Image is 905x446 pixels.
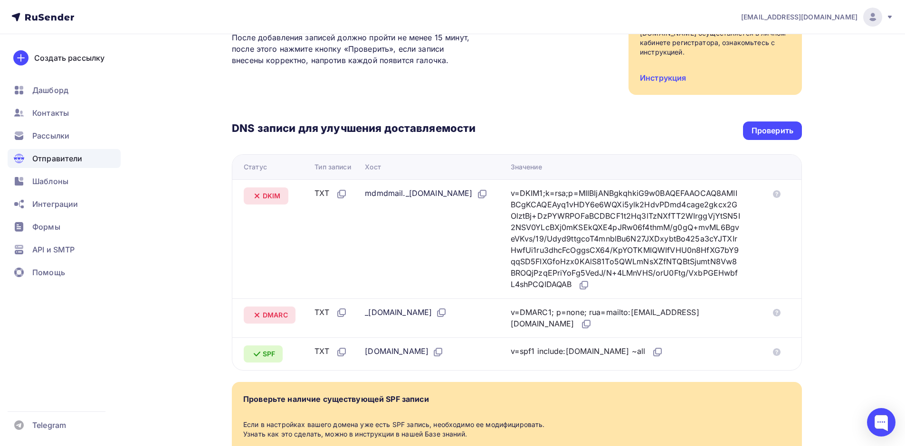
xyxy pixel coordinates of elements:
[32,84,68,96] span: Дашборд
[314,307,347,319] div: TXT
[511,162,542,172] div: Значение
[243,393,429,405] div: Проверьте наличие существующей SPF записи
[511,307,741,330] div: v=DMARC1; p=none; rua=mailto:[EMAIL_ADDRESS][DOMAIN_NAME]
[8,126,121,145] a: Рассылки
[8,172,121,191] a: Шаблоны
[365,187,487,200] div: mdmdmail._[DOMAIN_NAME]
[232,121,476,137] h3: DNS записи для улучшения доставляемости
[8,103,121,122] a: Контакты
[752,125,793,136] div: Проверить
[263,310,288,320] span: DMARC
[8,81,121,100] a: Дашборд
[314,162,351,172] div: Тип записи
[263,349,275,359] span: SPF
[32,267,65,278] span: Помощь
[263,191,281,201] span: DKIM
[741,12,857,22] span: [EMAIL_ADDRESS][DOMAIN_NAME]
[32,153,83,164] span: Отправители
[32,176,68,187] span: Шаблоны
[511,187,741,291] div: v=DKIM1;k=rsa;p=MIIBIjANBgkqhkiG9w0BAQEFAAOCAQ8AMIIBCgKCAQEAyq1vHDY6e6WQXi5ylk2HdvPDmd4cage2gkcx2...
[32,198,78,210] span: Интеграции
[34,52,105,64] div: Создать рассылку
[8,149,121,168] a: Отправители
[511,345,664,358] div: v=spf1 include:[DOMAIN_NAME] ~all
[243,420,791,439] div: Если в настройках вашего домена уже есть SPF запись, необходимо ее модифицировать. Узнать как это...
[32,107,69,119] span: Контакты
[741,8,894,27] a: [EMAIL_ADDRESS][DOMAIN_NAME]
[640,19,791,57] div: Управление DNS записями домена [DOMAIN_NAME] осуществляется в личном кабинете регистратора, ознак...
[32,130,69,141] span: Рассылки
[314,187,347,200] div: TXT
[244,162,267,172] div: Статус
[32,419,66,431] span: Telegram
[32,221,60,232] span: Формы
[32,244,75,255] span: API и SMTP
[365,345,444,358] div: [DOMAIN_NAME]
[365,162,381,172] div: Хост
[365,307,447,319] div: _[DOMAIN_NAME]
[314,345,347,358] div: TXT
[8,217,121,236] a: Формы
[640,73,686,83] a: Инструкция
